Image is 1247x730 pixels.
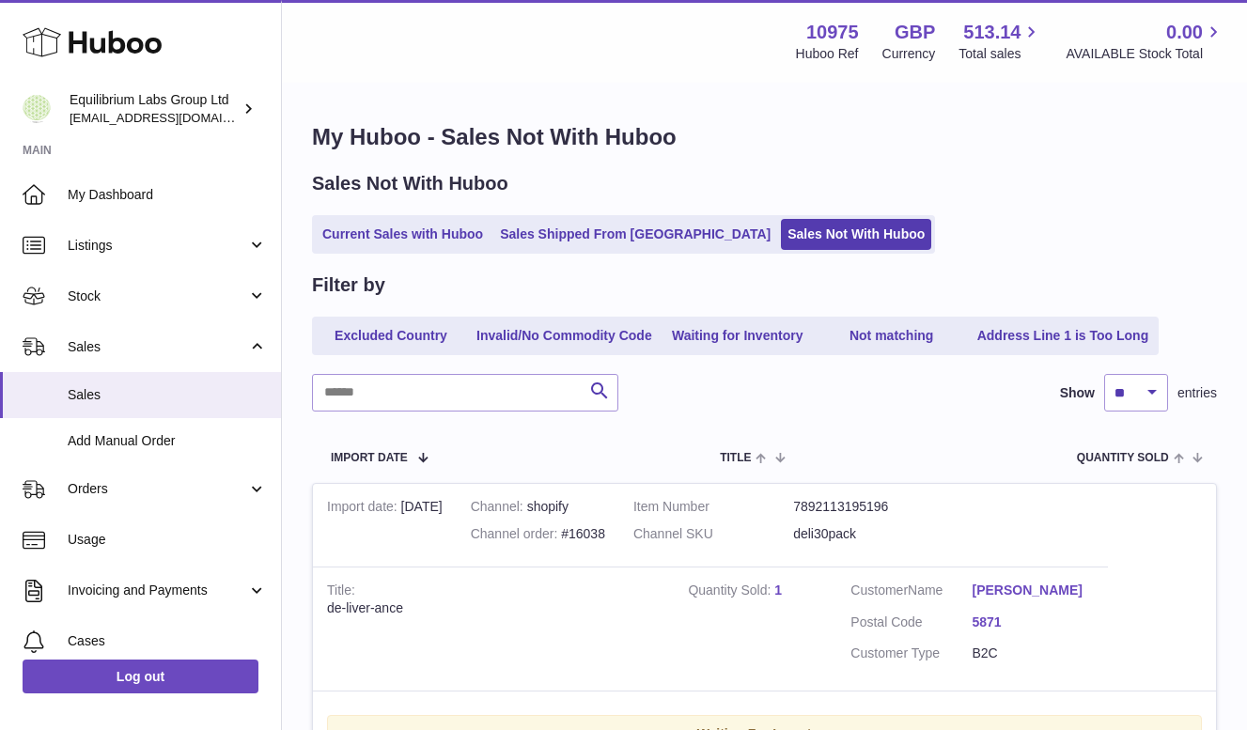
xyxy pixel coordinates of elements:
[68,582,247,599] span: Invoicing and Payments
[806,20,859,45] strong: 10975
[471,525,605,543] div: #16038
[313,484,457,567] td: [DATE]
[327,599,660,617] div: de-liver-ance
[633,525,793,543] dt: Channel SKU
[796,45,859,63] div: Huboo Ref
[895,20,935,45] strong: GBP
[312,272,385,298] h2: Filter by
[471,499,527,519] strong: Channel
[68,386,267,404] span: Sales
[1077,452,1169,464] span: Quantity Sold
[1066,45,1224,63] span: AVAILABLE Stock Total
[68,480,247,498] span: Orders
[23,660,258,693] a: Log out
[781,219,931,250] a: Sales Not With Huboo
[493,219,777,250] a: Sales Shipped From [GEOGRAPHIC_DATA]
[1066,20,1224,63] a: 0.00 AVAILABLE Stock Total
[68,338,247,356] span: Sales
[68,186,267,204] span: My Dashboard
[1060,384,1095,402] label: Show
[633,498,793,516] dt: Item Number
[774,582,782,598] a: 1
[793,525,953,543] dd: deli30pack
[471,498,605,516] div: shopify
[312,171,508,196] h2: Sales Not With Huboo
[1177,384,1217,402] span: entries
[973,582,1094,599] a: [PERSON_NAME]
[662,320,813,351] a: Waiting for Inventory
[817,320,967,351] a: Not matching
[68,237,247,255] span: Listings
[68,432,267,450] span: Add Manual Order
[688,582,774,602] strong: Quantity Sold
[850,582,908,598] span: Customer
[23,95,51,123] img: huboo@equilibriumlabs.com
[720,452,751,464] span: Title
[959,45,1042,63] span: Total sales
[70,91,239,127] div: Equilibrium Labs Group Ltd
[68,287,247,305] span: Stock
[68,632,267,650] span: Cases
[70,110,276,125] span: [EMAIL_ADDRESS][DOMAIN_NAME]
[973,645,1094,662] dd: B2C
[327,582,355,602] strong: Title
[850,614,972,636] dt: Postal Code
[973,614,1094,631] a: 5871
[316,320,466,351] a: Excluded Country
[327,499,401,519] strong: Import date
[850,582,972,604] dt: Name
[963,20,1021,45] span: 513.14
[331,452,408,464] span: Import date
[971,320,1156,351] a: Address Line 1 is Too Long
[68,531,267,549] span: Usage
[1166,20,1203,45] span: 0.00
[312,122,1217,152] h1: My Huboo - Sales Not With Huboo
[471,526,562,546] strong: Channel order
[850,645,972,662] dt: Customer Type
[316,219,490,250] a: Current Sales with Huboo
[882,45,936,63] div: Currency
[959,20,1042,63] a: 513.14 Total sales
[793,498,953,516] dd: 7892113195196
[470,320,659,351] a: Invalid/No Commodity Code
